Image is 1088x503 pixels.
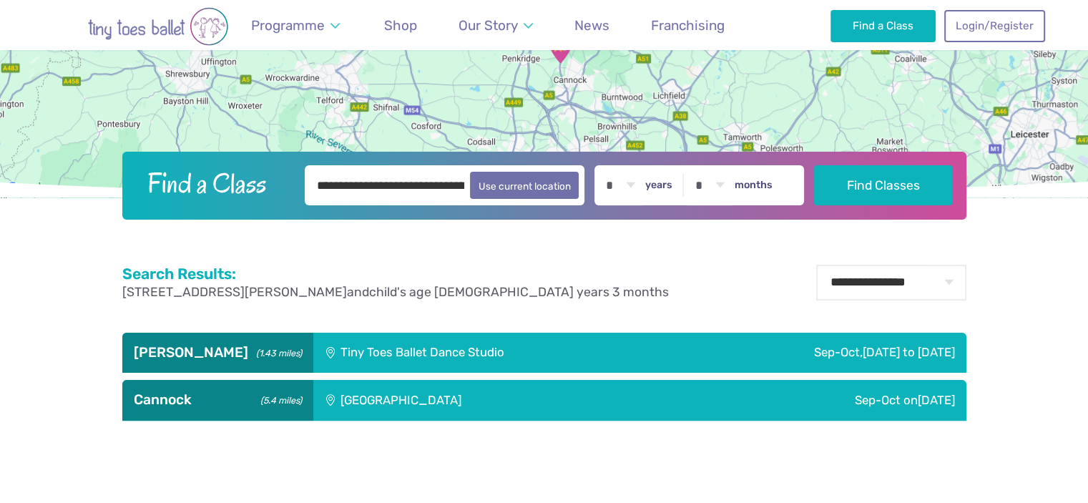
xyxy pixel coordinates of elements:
[470,172,579,199] button: Use current location
[251,344,301,359] small: (1.43 miles)
[313,333,675,373] div: Tiny Toes Ballet Dance Studio
[863,345,955,359] span: [DATE] to [DATE]
[122,265,669,283] h2: Search Results:
[574,17,609,34] span: News
[122,285,347,299] span: [STREET_ADDRESS][PERSON_NAME]
[735,179,773,192] label: months
[378,9,424,42] a: Shop
[830,10,936,41] a: Find a Class
[645,179,672,192] label: years
[384,17,417,34] span: Shop
[122,283,669,301] p: and
[4,179,51,197] img: Google
[651,17,725,34] span: Franchising
[251,17,325,34] span: Programme
[313,380,682,420] div: [GEOGRAPHIC_DATA]
[451,9,539,42] a: Our Story
[568,9,617,42] a: News
[369,285,669,299] span: child's age [DEMOGRAPHIC_DATA] years 3 months
[134,391,302,409] h3: Cannock
[4,179,51,197] a: Open this area in Google Maps (opens a new window)
[136,165,295,201] h2: Find a Class
[44,7,273,46] img: tiny toes ballet
[918,393,955,407] span: [DATE]
[944,10,1044,41] a: Login/Register
[245,9,347,42] a: Programme
[645,9,732,42] a: Franchising
[675,333,966,373] div: Sep-Oct,
[682,380,966,420] div: Sep-Oct on
[255,391,301,406] small: (5.4 miles)
[459,17,518,34] span: Our Story
[134,344,302,361] h3: [PERSON_NAME]
[814,165,952,205] button: Find Classes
